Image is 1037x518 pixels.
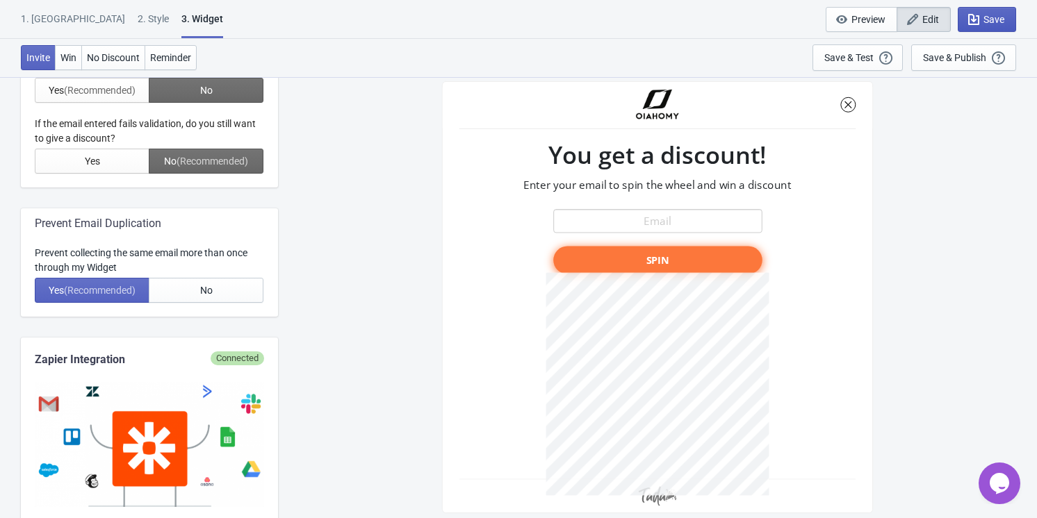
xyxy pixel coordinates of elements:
[911,44,1016,71] button: Save & Publish
[138,12,169,36] div: 2 . Style
[26,52,50,63] span: Invite
[64,285,136,296] span: (Recommended)
[87,52,140,63] span: No Discount
[897,7,951,32] button: Edit
[49,285,136,296] span: Yes
[81,45,145,70] button: No Discount
[35,382,264,507] img: zapier-3.svg
[60,52,76,63] span: Win
[35,278,149,303] button: Yes(Recommended)
[211,351,264,365] div: Connected
[149,278,263,303] button: No
[35,351,264,368] div: Zapier Integration
[35,215,264,232] div: Prevent Email Duplication
[851,14,885,25] span: Preview
[181,12,223,38] div: 3. Widget
[21,12,125,36] div: 1. [GEOGRAPHIC_DATA]
[979,462,1023,504] iframe: chat widget
[55,45,82,70] button: Win
[826,7,897,32] button: Preview
[21,45,56,70] button: Invite
[145,45,197,70] button: Reminder
[958,7,1016,32] button: Save
[983,14,1004,25] span: Save
[35,246,264,275] div: Prevent collecting the same email more than once through my Widget
[813,44,903,71] button: Save & Test
[923,52,986,63] div: Save & Publish
[922,14,939,25] span: Edit
[200,285,213,296] span: No
[150,52,191,63] span: Reminder
[824,52,874,63] div: Save & Test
